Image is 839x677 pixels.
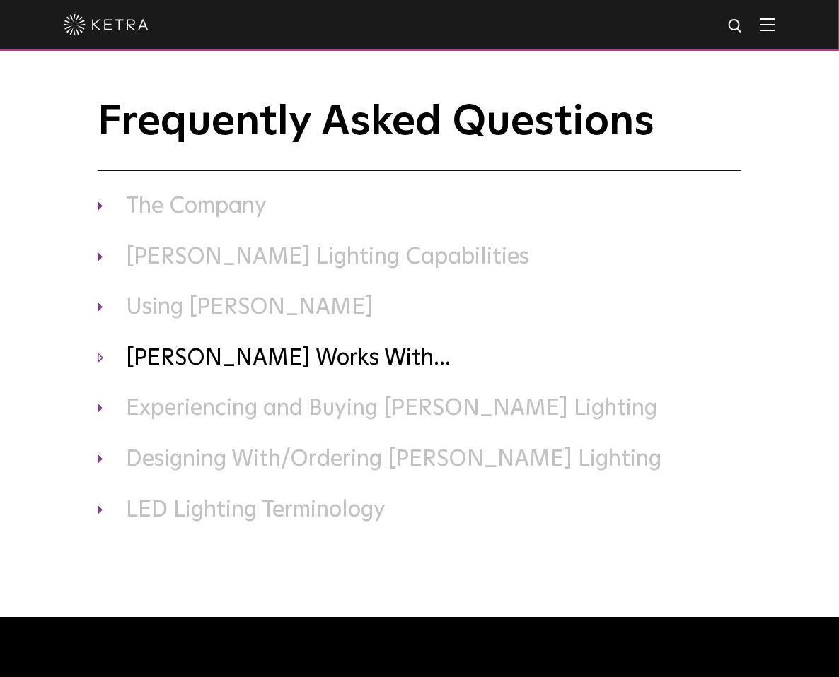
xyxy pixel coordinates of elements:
[760,18,775,31] img: Hamburger%20Nav.svg
[98,192,741,222] h3: The Company
[98,243,741,273] h3: [PERSON_NAME] Lighting Capabilities
[98,293,741,323] h3: Using [PERSON_NAME]
[98,394,741,424] h3: Experiencing and Buying [PERSON_NAME] Lighting
[98,344,741,374] h3: [PERSON_NAME] Works With...
[727,18,745,35] img: search icon
[98,445,741,475] h3: Designing With/Ordering [PERSON_NAME] Lighting
[98,496,741,526] h3: LED Lighting Terminology
[64,14,149,35] img: ketra-logo-2019-white
[98,99,741,171] h1: Frequently Asked Questions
